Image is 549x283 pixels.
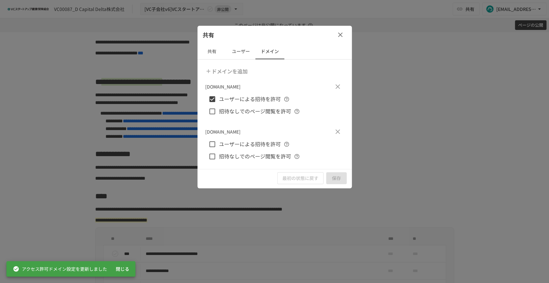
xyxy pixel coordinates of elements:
span: ユーザーによる招待を許可 [219,95,281,103]
div: 共有 [197,26,352,44]
span: 招待なしでのページ閲覧を許可 [219,107,291,116]
p: [DOMAIN_NAME] [205,128,241,135]
button: 共有 [197,44,226,59]
button: ドメイン [255,44,284,59]
span: ユーザーによる招待を許可 [219,140,281,148]
button: ユーザー [226,44,255,59]
p: [DOMAIN_NAME] [205,83,241,90]
span: 招待なしでのページ閲覧を許可 [219,152,291,161]
button: ドメインを追加 [204,65,250,78]
button: 閉じる [112,263,133,275]
div: アクセス許可ドメイン設定を更新しました [13,263,107,275]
